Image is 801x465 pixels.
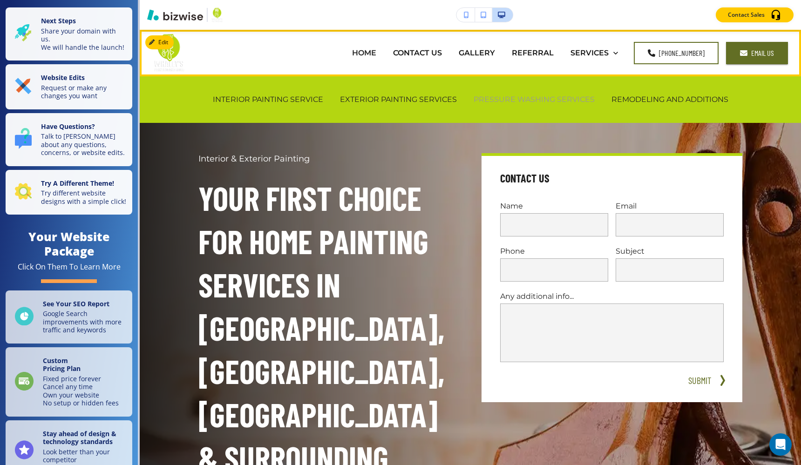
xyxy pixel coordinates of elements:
p: Contact Sales [728,11,765,19]
img: Your Logo [211,7,223,22]
strong: Custom Pricing Plan [43,356,81,373]
p: SERVICES [570,47,609,58]
div: Open Intercom Messenger [769,433,792,456]
p: Google Search improvements with more traffic and keywords [43,310,127,334]
h4: Contact Us [500,171,550,186]
p: Talk to [PERSON_NAME] about any questions, concerns, or website edits. [41,132,127,157]
a: Email Us [726,42,788,64]
p: Email [616,201,724,211]
strong: Have Questions? [41,122,95,131]
p: Name [500,201,608,211]
strong: Try A Different Theme! [41,179,114,188]
p: GALLERY [459,47,495,58]
h4: Your Website Package [6,229,132,258]
a: [PHONE_NUMBER] [634,42,719,64]
strong: Website Edits [41,73,85,82]
p: Subject [616,246,724,256]
button: Edit [145,35,174,49]
a: See Your SEO ReportGoogle Search improvements with more traffic and keywords [6,290,132,344]
strong: Next Steps [41,16,76,25]
p: Request or make any changes you want [41,84,127,100]
p: CONTACT US [393,47,442,58]
button: Website EditsRequest or make any changes you want [6,64,132,109]
button: SUBMIT [685,373,714,387]
p: Try different website designs with a simple click! [41,189,127,205]
p: Interior & Exterior Painting [198,153,459,165]
img: Bizwise Logo [147,9,203,20]
p: Phone [500,246,608,256]
strong: Stay ahead of design & technology standards [43,429,116,446]
button: Next StepsShare your domain with us.We will handle the launch! [6,7,132,61]
strong: See Your SEO Report [43,299,109,308]
p: REFERRAL [512,47,554,58]
button: Have Questions?Talk to [PERSON_NAME] about any questions, concerns, or website edits. [6,113,132,166]
p: Share your domain with us. We will handle the launch! [41,27,127,52]
img: Whaley's Painting and More [154,33,185,72]
a: CustomPricing PlanFixed price foreverCancel any timeOwn your websiteNo setup or hidden fees [6,347,132,417]
button: Contact Sales [716,7,794,22]
p: Any additional info... [500,291,724,302]
div: Click On Them To Learn More [18,262,121,272]
p: HOME [352,47,376,58]
p: Fixed price forever Cancel any time Own your website No setup or hidden fees [43,375,119,407]
button: Try A Different Theme!Try different website designs with a simple click! [6,170,132,215]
